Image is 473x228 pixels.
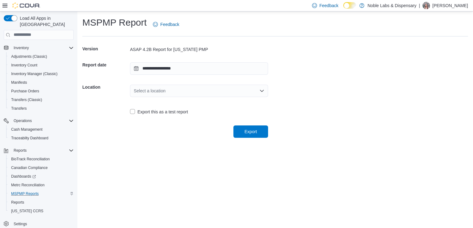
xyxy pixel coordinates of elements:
[343,2,356,9] input: Dark Mode
[6,134,76,142] button: Traceabilty Dashboard
[82,16,147,29] h1: MSPMP Report
[9,173,38,180] a: Dashboards
[6,52,76,61] button: Adjustments (Classic)
[233,125,268,138] button: Export
[6,189,76,198] button: MSPMP Reports
[6,181,76,189] button: Metrc Reconciliation
[9,155,52,163] a: BioTrack Reconciliation
[11,44,31,52] button: Inventory
[11,89,39,94] span: Purchase Orders
[9,53,74,60] span: Adjustments (Classic)
[6,163,76,172] button: Canadian Compliance
[9,190,41,197] a: MSPMP Reports
[6,198,76,207] button: Reports
[9,96,74,103] span: Transfers (Classic)
[11,117,74,125] span: Operations
[9,70,74,78] span: Inventory Manager (Classic)
[130,108,188,116] label: Export this as a test report
[259,88,264,93] button: Open list of options
[6,155,76,163] button: BioTrack Reconciliation
[6,87,76,95] button: Purchase Orders
[319,2,338,9] span: Feedback
[6,70,76,78] button: Inventory Manager (Classic)
[6,61,76,70] button: Inventory Count
[11,157,50,162] span: BioTrack Reconciliation
[11,117,34,125] button: Operations
[9,87,42,95] a: Purchase Orders
[11,220,74,227] span: Settings
[12,2,40,9] img: Cova
[1,219,76,228] button: Settings
[11,44,74,52] span: Inventory
[160,21,179,27] span: Feedback
[11,71,58,76] span: Inventory Manager (Classic)
[82,59,129,71] h5: Report date
[130,46,268,53] div: ASAP 4.2B Report for [US_STATE] PMP
[9,96,45,103] a: Transfers (Classic)
[9,134,74,142] span: Traceabilty Dashboard
[6,78,76,87] button: Manifests
[11,97,42,102] span: Transfers (Classic)
[9,126,45,133] a: Cash Management
[9,173,74,180] span: Dashboards
[82,43,129,55] h5: Version
[9,105,74,112] span: Transfers
[6,172,76,181] a: Dashboards
[419,2,420,9] p: |
[432,2,468,9] p: [PERSON_NAME]
[9,134,51,142] a: Traceabilty Dashboard
[9,79,29,86] a: Manifests
[11,209,43,213] span: [US_STATE] CCRS
[6,104,76,113] button: Transfers
[6,95,76,104] button: Transfers (Classic)
[9,61,40,69] a: Inventory Count
[9,181,47,189] a: Metrc Reconciliation
[11,174,36,179] span: Dashboards
[9,61,74,69] span: Inventory Count
[82,81,129,93] h5: Location
[130,62,268,75] input: Press the down key to open a popover containing a calendar.
[9,87,74,95] span: Purchase Orders
[9,53,50,60] a: Adjustments (Classic)
[11,147,74,154] span: Reports
[11,200,24,205] span: Reports
[11,220,29,228] a: Settings
[6,207,76,215] button: [US_STATE] CCRS
[11,191,39,196] span: MSPMP Reports
[11,183,45,188] span: Metrc Reconciliation
[6,125,76,134] button: Cash Management
[11,127,42,132] span: Cash Management
[9,181,74,189] span: Metrc Reconciliation
[14,148,27,153] span: Reports
[9,207,46,215] a: [US_STATE] CCRS
[9,126,74,133] span: Cash Management
[1,116,76,125] button: Operations
[17,15,74,27] span: Load All Apps in [GEOGRAPHIC_DATA]
[9,207,74,215] span: Washington CCRS
[9,155,74,163] span: BioTrack Reconciliation
[1,44,76,52] button: Inventory
[11,106,27,111] span: Transfers
[11,165,48,170] span: Canadian Compliance
[9,199,74,206] span: Reports
[11,136,48,141] span: Traceabilty Dashboard
[367,2,416,9] p: Noble Labs & Dispensary
[11,54,47,59] span: Adjustments (Classic)
[14,45,29,50] span: Inventory
[14,222,27,226] span: Settings
[9,164,50,171] a: Canadian Compliance
[11,147,29,154] button: Reports
[9,79,74,86] span: Manifests
[1,146,76,155] button: Reports
[9,164,74,171] span: Canadian Compliance
[9,70,60,78] a: Inventory Manager (Classic)
[9,199,27,206] a: Reports
[150,18,182,31] a: Feedback
[11,80,27,85] span: Manifests
[245,129,257,135] span: Export
[14,118,32,123] span: Operations
[9,105,29,112] a: Transfers
[9,190,74,197] span: MSPMP Reports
